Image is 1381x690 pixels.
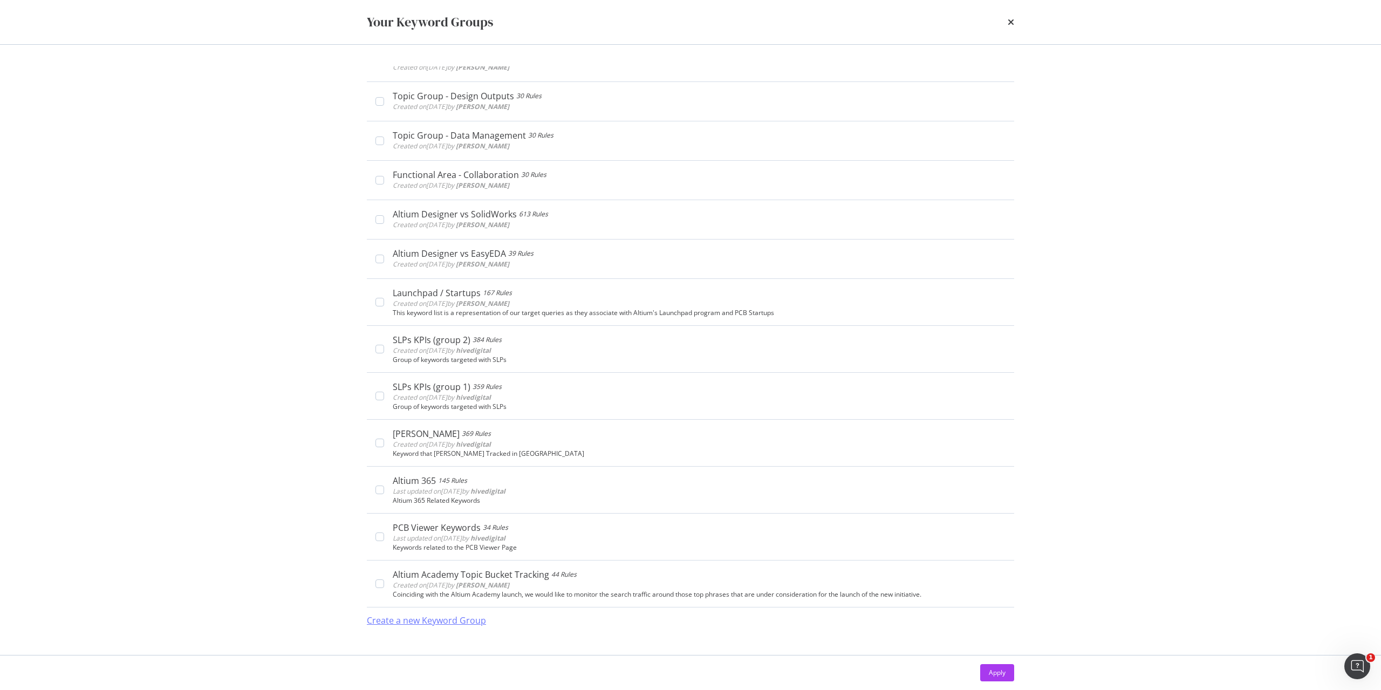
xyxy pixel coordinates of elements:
[393,544,1006,551] div: Keywords related to the PCB Viewer Page
[473,381,502,392] div: 359 Rules
[519,209,548,220] div: 613 Rules
[470,534,505,543] b: hivedigital
[393,403,1006,411] div: Group of keywords targeted with SLPs
[367,607,486,633] button: Create a new Keyword Group
[393,428,460,439] div: [PERSON_NAME]
[456,440,491,449] b: hivedigital
[393,591,1006,598] div: Coinciding with the Altium Academy launch, we would like to monitor the search traffic around tho...
[462,428,491,439] div: 369 Rules
[1344,653,1370,679] iframe: Intercom live chat
[393,522,481,533] div: PCB Viewer Keywords
[989,668,1006,677] div: Apply
[393,169,519,180] div: Functional Area - Collaboration
[456,141,509,151] b: [PERSON_NAME]
[393,487,505,496] span: Last updated on [DATE] by
[393,63,509,72] span: Created on [DATE] by
[456,63,509,72] b: [PERSON_NAME]
[393,356,1006,364] div: Group of keywords targeted with SLPs
[393,309,1006,317] div: This keyword list is a representation of our target queries as they associate with Altium's Launc...
[393,220,509,229] span: Created on [DATE] by
[980,664,1014,681] button: Apply
[456,181,509,190] b: [PERSON_NAME]
[456,259,509,269] b: [PERSON_NAME]
[393,141,509,151] span: Created on [DATE] by
[393,248,506,259] div: Altium Designer vs EasyEDA
[393,259,509,269] span: Created on [DATE] by
[516,91,542,101] div: 30 Rules
[521,169,546,180] div: 30 Rules
[393,393,491,402] span: Created on [DATE] by
[393,288,481,298] div: Launchpad / Startups
[393,497,1006,504] div: Altium 365 Related Keywords
[1008,13,1014,31] div: times
[456,346,491,355] b: hivedigital
[508,248,534,259] div: 39 Rules
[393,346,491,355] span: Created on [DATE] by
[393,450,1006,457] div: Keyword that [PERSON_NAME] Tracked in [GEOGRAPHIC_DATA]
[456,102,509,111] b: [PERSON_NAME]
[456,393,491,402] b: hivedigital
[393,209,517,220] div: Altium Designer vs SolidWorks
[456,220,509,229] b: [PERSON_NAME]
[393,440,491,449] span: Created on [DATE] by
[1366,653,1375,662] span: 1
[393,381,470,392] div: SLPs KPIs (group 1)
[483,522,508,533] div: 34 Rules
[367,614,486,627] div: Create a new Keyword Group
[456,580,509,590] b: [PERSON_NAME]
[393,475,436,486] div: Altium 365
[393,91,514,101] div: Topic Group - Design Outputs
[393,534,505,543] span: Last updated on [DATE] by
[393,334,470,345] div: SLPs KPIs (group 2)
[470,487,505,496] b: hivedigital
[393,130,526,141] div: Topic Group - Data Management
[483,288,512,298] div: 167 Rules
[473,334,502,345] div: 384 Rules
[393,102,509,111] span: Created on [DATE] by
[393,580,509,590] span: Created on [DATE] by
[393,569,549,580] div: Altium Academy Topic Bucket Tracking
[551,569,577,580] div: 44 Rules
[528,130,553,141] div: 30 Rules
[438,475,467,486] div: 145 Rules
[393,181,509,190] span: Created on [DATE] by
[367,13,493,31] div: Your Keyword Groups
[393,299,509,308] span: Created on [DATE] by
[456,299,509,308] b: [PERSON_NAME]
